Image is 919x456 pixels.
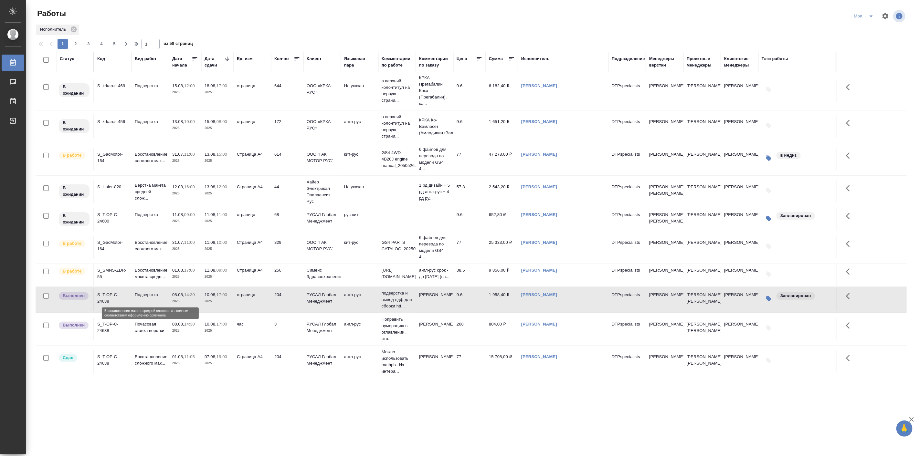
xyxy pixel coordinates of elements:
[776,212,816,220] div: Запланирован
[205,152,217,157] p: 13.08,
[205,354,217,359] p: 07.08,
[58,239,90,248] div: Исполнитель выполняет работу
[649,119,680,125] p: [PERSON_NAME]
[271,115,303,138] td: 172
[271,264,303,286] td: 256
[899,422,910,435] span: 🙏
[164,40,193,49] span: из 58 страниц
[205,322,217,326] p: 10.08,
[453,236,486,259] td: 77
[608,148,646,171] td: DTPspecialists
[234,318,271,340] td: час
[521,240,557,245] a: [PERSON_NAME]
[184,119,195,124] p: 10:00
[842,288,858,304] button: Здесь прячутся важные кнопки
[521,152,557,157] a: [PERSON_NAME]
[842,208,858,224] button: Здесь прячутся важные кнопки
[63,355,73,361] p: Сдан
[172,246,198,252] p: 2025
[608,350,646,373] td: DTPspecialists
[70,39,81,49] button: 2
[382,290,413,309] p: подверстка и вывод пдф для сборки htt...
[172,360,198,367] p: 2025
[135,119,166,125] p: Подверстка
[608,288,646,311] td: DTPspecialists
[683,264,721,286] td: [PERSON_NAME]
[382,267,413,280] p: [URL][DOMAIN_NAME]..
[36,8,66,19] span: Работы
[486,181,518,203] td: 2 543,20 ₽
[97,184,128,190] div: S_Haier-820
[382,150,413,169] p: GS4 4WD-4B20J engine manual_2050526.p...
[217,240,227,245] p: 10:00
[205,218,230,224] p: 2025
[762,151,776,165] button: Изменить тэги
[217,184,227,189] p: 12:00
[172,240,184,245] p: 31.07,
[58,354,90,362] div: Менеджер проверил работу исполнителя, передает ее на следующий этап
[217,83,227,88] p: 17:00
[271,208,303,231] td: 68
[135,267,166,280] p: Восстановление макета средн...
[608,181,646,203] td: DTPspecialists
[521,268,557,273] a: [PERSON_NAME]
[486,115,518,138] td: 1 651,20 ₽
[70,41,81,47] span: 2
[63,119,86,132] p: В ожидании
[135,56,157,62] div: Вид работ
[205,240,217,245] p: 11.08,
[649,56,680,68] div: Менеджеры верстки
[687,56,718,68] div: Проектные менеджеры
[453,208,486,231] td: 9.6
[649,354,680,360] p: [PERSON_NAME]
[780,212,811,219] p: Запланирован
[341,236,378,259] td: кит-рус
[896,420,913,437] button: 🙏
[135,292,166,298] p: Подверстка
[271,236,303,259] td: 329
[172,218,198,224] p: 2025
[234,236,271,259] td: Страница А4
[172,184,184,189] p: 12.08,
[307,292,338,305] p: РУСАЛ Глобал Менеджмент
[521,354,557,359] a: [PERSON_NAME]
[521,322,557,326] a: [PERSON_NAME]
[762,184,776,198] button: Добавить тэги
[217,212,227,217] p: 11:00
[58,119,90,134] div: Исполнитель назначен, приступать к работе пока рано
[419,234,450,260] p: 6 файлов для перевода по модели GS4 4...
[172,322,184,326] p: 08.08,
[172,327,198,334] p: 2025
[184,240,195,245] p: 11:00
[608,208,646,231] td: DTPspecialists
[341,148,378,171] td: кит-рус
[486,79,518,102] td: 6 182,40 ₽
[724,56,755,68] div: Клиентские менеджеры
[683,208,721,231] td: [PERSON_NAME]
[842,318,858,333] button: Здесь прячутся важные кнопки
[721,264,758,286] td: [PERSON_NAME]
[184,83,195,88] p: 12:00
[419,182,450,202] p: 1 рд дизайн + 5 рд англ-рус + 4 рд ру...
[205,89,230,96] p: 2025
[419,321,450,327] p: [PERSON_NAME]
[842,181,858,196] button: Здесь прячутся важные кнопки
[762,321,776,335] button: Добавить тэги
[205,360,230,367] p: 2025
[762,267,776,281] button: Добавить тэги
[721,115,758,138] td: [PERSON_NAME]
[217,322,227,326] p: 17:00
[521,184,557,189] a: [PERSON_NAME]
[205,212,217,217] p: 11.08,
[58,83,90,98] div: Исполнитель назначен, приступать к работе пока рано
[721,350,758,373] td: [PERSON_NAME]
[780,152,797,159] p: в индиз
[341,208,378,231] td: рус-кит
[205,274,230,280] p: 2025
[172,89,198,96] p: 2025
[36,25,79,35] div: Исполнитель
[453,181,486,203] td: 57.8
[217,119,227,124] p: 08:00
[842,79,858,95] button: Здесь прячутся важные кнопки
[271,288,303,311] td: 204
